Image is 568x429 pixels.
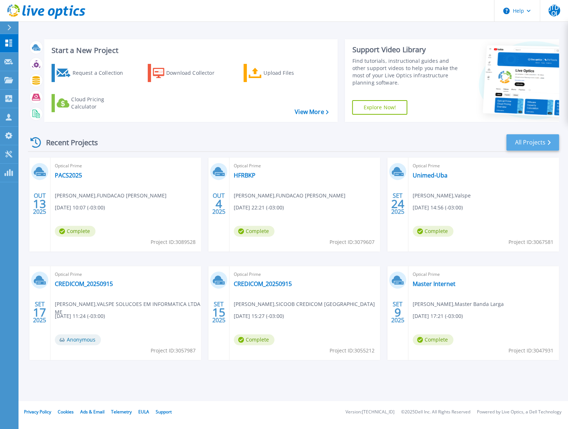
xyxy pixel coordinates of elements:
[58,409,74,415] a: Cookies
[391,191,404,217] div: SET 2025
[55,300,201,316] span: [PERSON_NAME] , VALSPE SOLUCOES EM INFORMATICA LTDA ME
[234,204,284,212] span: [DATE] 22:21 (-03:00)
[413,192,471,200] span: [PERSON_NAME] , Valspe
[330,238,375,246] span: Project ID: 3079607
[401,410,470,414] li: © 2025 Dell Inc. All Rights Reserved
[24,409,51,415] a: Privacy Policy
[413,312,463,320] span: [DATE] 17:21 (-03:00)
[156,409,172,415] a: Support
[111,409,132,415] a: Telemetry
[55,270,197,278] span: Optical Prime
[352,100,407,115] a: Explore Now!
[352,57,460,86] div: Find tutorials, instructional guides and other support videos to help you make the most of your L...
[391,299,404,326] div: SET 2025
[234,270,376,278] span: Optical Prime
[413,300,504,308] span: [PERSON_NAME] , Master Banda Larga
[477,410,561,414] li: Powered by Live Optics, a Dell Technology
[234,334,274,345] span: Complete
[234,226,274,237] span: Complete
[72,66,130,80] div: Request a Collection
[55,226,95,237] span: Complete
[394,309,401,315] span: 9
[151,238,196,246] span: Project ID: 3089528
[212,309,225,315] span: 15
[346,410,395,414] li: Version: [TECHNICAL_ID]
[55,204,105,212] span: [DATE] 10:07 (-03:00)
[33,191,46,217] div: OUT 2025
[215,201,222,207] span: 4
[508,347,553,355] span: Project ID: 3047931
[151,347,196,355] span: Project ID: 3057987
[413,204,463,212] span: [DATE] 14:56 (-03:00)
[52,64,132,82] a: Request a Collection
[234,312,284,320] span: [DATE] 15:27 (-03:00)
[80,409,105,415] a: Ads & Email
[55,162,197,170] span: Optical Prime
[52,46,328,54] h3: Start a New Project
[55,312,105,320] span: [DATE] 11:24 (-03:00)
[263,66,322,80] div: Upload Files
[413,334,453,345] span: Complete
[212,191,225,217] div: OUT 2025
[234,280,292,287] a: CREDICOM_20250915
[234,192,346,200] span: [PERSON_NAME] , FUNDACAO [PERSON_NAME]
[55,192,167,200] span: [PERSON_NAME] , FUNDACAO [PERSON_NAME]
[413,162,555,170] span: Optical Prime
[413,280,455,287] a: Master Internet
[148,64,229,82] a: Download Collector
[33,299,46,326] div: SET 2025
[352,45,460,54] div: Support Video Library
[166,66,224,80] div: Download Collector
[28,134,108,151] div: Recent Projects
[234,172,256,179] a: HFRBKP
[506,134,559,151] a: All Projects
[138,409,149,415] a: EULA
[413,172,448,179] a: Unimed-Uba
[33,309,46,315] span: 17
[52,94,132,112] a: Cloud Pricing Calculator
[55,172,82,179] a: PACS2025
[212,299,225,326] div: SET 2025
[548,5,560,16] span: JTDOJ
[234,162,376,170] span: Optical Prime
[234,300,375,308] span: [PERSON_NAME] , SICOOB CREDICOM [GEOGRAPHIC_DATA]
[413,270,555,278] span: Optical Prime
[413,226,453,237] span: Complete
[295,109,328,115] a: View More
[55,280,113,287] a: CREDICOM_20250915
[244,64,324,82] a: Upload Files
[508,238,553,246] span: Project ID: 3067581
[55,334,101,345] span: Anonymous
[33,201,46,207] span: 13
[391,201,404,207] span: 24
[330,347,375,355] span: Project ID: 3055212
[71,96,129,110] div: Cloud Pricing Calculator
